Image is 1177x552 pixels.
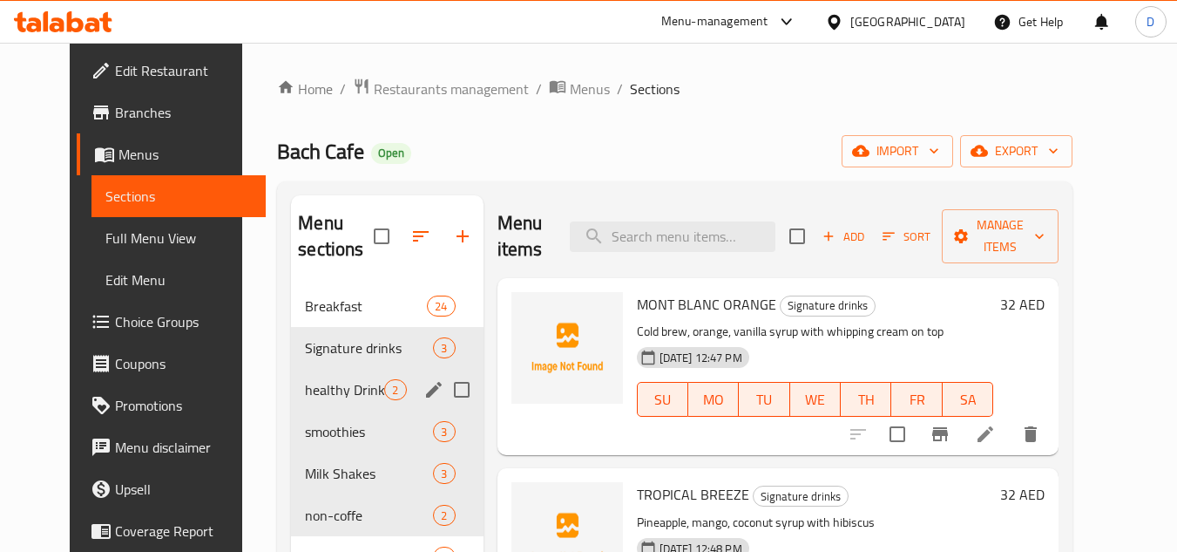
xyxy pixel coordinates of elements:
span: D [1147,12,1154,31]
span: 2 [385,382,405,399]
span: SA [950,387,986,412]
span: Edit Menu [105,269,253,290]
a: Edit Menu [91,259,267,301]
button: FR [891,382,942,417]
span: Choice Groups [115,311,253,332]
button: export [960,135,1072,167]
div: healthy Drinks2edit [291,369,483,411]
div: Breakfast24 [291,285,483,327]
span: export [974,140,1059,162]
span: Sort sections [400,215,442,257]
span: Upsell [115,479,253,500]
a: Edit Restaurant [77,50,267,92]
button: delete [1010,413,1052,455]
a: Coverage Report [77,510,267,552]
button: Branch-specific-item [919,413,961,455]
span: non-coffe [305,505,433,526]
span: Select section [779,218,815,255]
span: healthy Drinks [305,379,384,400]
a: Promotions [77,385,267,426]
span: 3 [434,424,454,440]
span: Select to update [879,416,916,453]
button: TU [739,382,789,417]
div: Menu-management [661,11,768,32]
span: Menu disclaimer [115,437,253,458]
a: Choice Groups [77,301,267,343]
a: Edit menu item [975,424,996,445]
li: / [340,78,346,99]
nav: breadcrumb [277,78,1072,100]
div: Signature drinks3 [291,327,483,369]
div: items [433,463,455,484]
span: Add [820,227,867,247]
span: MO [695,387,732,412]
div: [GEOGRAPHIC_DATA] [850,12,965,31]
span: Signature drinks [781,296,875,316]
span: Bach Cafe [277,132,364,171]
p: Cold brew, orange, vanilla syrup with whipping cream on top [637,321,994,343]
a: Sections [91,175,267,217]
li: / [617,78,623,99]
span: 24 [428,298,454,315]
button: Add section [442,215,484,257]
h6: 32 AED [1000,292,1045,317]
div: smoothies3 [291,411,483,453]
div: items [433,337,455,358]
span: Add item [815,223,871,250]
span: SU [645,387,681,412]
span: Sections [105,186,253,207]
span: Open [371,146,411,160]
span: Breakfast [305,296,427,317]
div: items [427,296,455,317]
span: Menus [570,78,610,99]
span: [DATE] 12:47 PM [653,350,749,366]
span: Signature drinks [754,487,848,507]
h6: 32 AED [1000,482,1045,507]
span: Branches [115,102,253,123]
p: Pineapple, mango, coconut syrup with hibiscus [637,512,994,534]
button: edit [421,377,447,403]
span: Sort [883,227,930,247]
div: non-coffe2 [291,494,483,536]
button: Add [815,223,871,250]
span: Restaurants management [374,78,529,99]
div: items [433,505,455,526]
h2: Menu sections [298,210,373,262]
a: Coupons [77,343,267,385]
div: items [433,421,455,442]
button: SA [943,382,993,417]
span: TH [848,387,884,412]
span: TU [746,387,782,412]
button: import [842,135,953,167]
div: Open [371,143,411,164]
input: search [570,221,775,252]
span: Coverage Report [115,521,253,542]
span: Sort items [871,223,942,250]
span: Promotions [115,395,253,416]
a: Upsell [77,468,267,510]
a: Restaurants management [353,78,529,100]
a: Full Menu View [91,217,267,259]
span: Signature drinks [305,337,433,358]
span: 3 [434,466,454,482]
a: Menus [549,78,610,100]
a: Home [277,78,333,99]
button: Sort [878,223,935,250]
h2: Menu items [497,210,550,262]
span: 3 [434,340,454,357]
button: SU [637,382,688,417]
div: Milk Shakes3 [291,453,483,494]
span: 2 [434,508,454,524]
span: Select all sections [363,218,400,255]
button: MO [688,382,739,417]
button: Manage items [942,209,1059,263]
a: Menus [77,133,267,175]
li: / [536,78,542,99]
span: Manage items [956,215,1045,258]
span: Sections [630,78,680,99]
span: smoothies [305,421,433,442]
span: MONT BLANC ORANGE [637,291,776,317]
button: WE [790,382,841,417]
div: Signature drinks [753,486,849,507]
